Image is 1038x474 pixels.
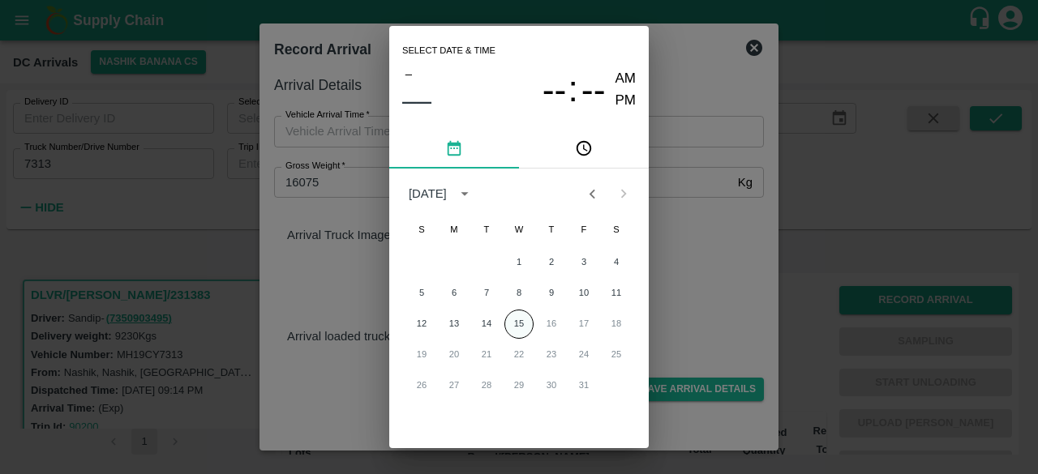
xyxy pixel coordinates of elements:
[389,130,519,169] button: pick date
[537,279,566,308] button: 9
[568,68,577,111] span: :
[602,214,631,246] span: Saturday
[577,178,607,209] button: Previous month
[543,68,567,111] button: --
[581,68,606,111] button: --
[504,279,534,308] button: 8
[519,130,649,169] button: pick time
[407,279,436,308] button: 5
[472,279,501,308] button: 7
[537,214,566,246] span: Thursday
[602,279,631,308] button: 11
[569,248,598,277] button: 3
[407,214,436,246] span: Sunday
[452,181,478,207] button: calendar view is open, switch to year view
[440,214,469,246] span: Monday
[581,69,606,111] span: --
[409,185,447,203] div: [DATE]
[537,248,566,277] button: 2
[402,39,495,63] span: Select date & time
[472,310,501,339] button: 14
[569,279,598,308] button: 10
[440,279,469,308] button: 6
[405,63,412,84] span: –
[616,68,637,90] button: AM
[472,214,501,246] span: Tuesday
[504,214,534,246] span: Wednesday
[402,63,415,84] button: –
[602,248,631,277] button: 4
[440,310,469,339] button: 13
[569,214,598,246] span: Friday
[543,69,567,111] span: --
[616,90,637,112] button: PM
[402,84,431,117] button: ––
[407,310,436,339] button: 12
[504,310,534,339] button: 15
[504,248,534,277] button: 1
